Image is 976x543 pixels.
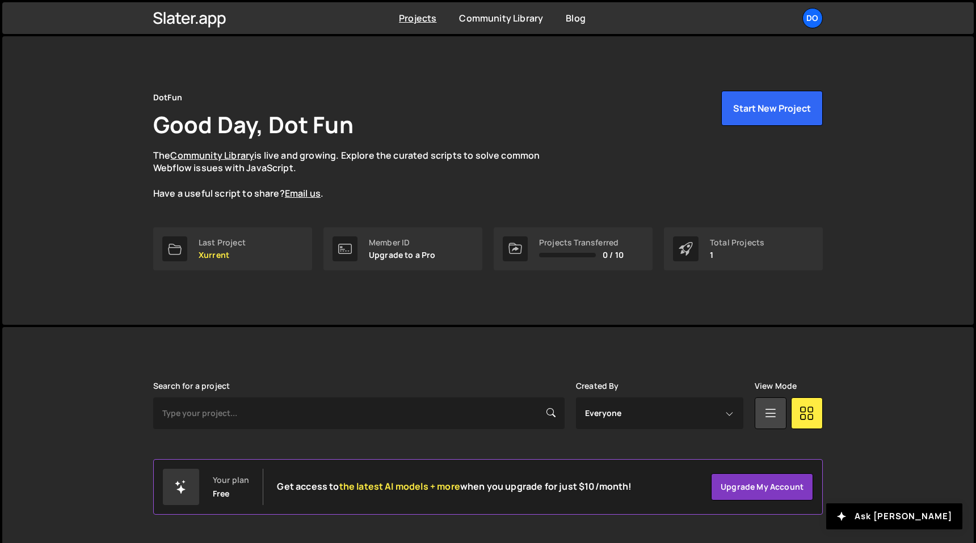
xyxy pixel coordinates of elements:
div: Last Project [199,238,246,247]
p: 1 [710,251,764,260]
h2: Get access to when you upgrade for just $10/month! [277,481,632,492]
div: Your plan [213,476,249,485]
div: Total Projects [710,238,764,247]
div: Projects Transferred [539,238,624,247]
button: Ask [PERSON_NAME] [826,503,962,529]
a: Blog [566,12,586,24]
button: Start New Project [721,91,823,126]
div: Free [213,489,230,498]
a: Community Library [459,12,543,24]
div: Member ID [369,238,436,247]
a: Community Library [170,149,254,162]
a: Email us [285,187,321,200]
span: the latest AI models + more [339,480,460,493]
input: Type your project... [153,397,565,429]
a: Projects [399,12,436,24]
span: 0 / 10 [603,251,624,260]
a: Upgrade my account [711,473,813,500]
a: Last Project Xurrent [153,227,312,270]
div: DotFun [153,91,182,104]
label: View Mode [755,381,797,391]
h1: Good Day, Dot Fun [153,109,354,140]
p: The is live and growing. Explore the curated scripts to solve common Webflow issues with JavaScri... [153,149,562,200]
label: Search for a project [153,381,230,391]
a: Do [802,8,823,28]
p: Upgrade to a Pro [369,251,436,260]
label: Created By [576,381,619,391]
p: Xurrent [199,251,246,260]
